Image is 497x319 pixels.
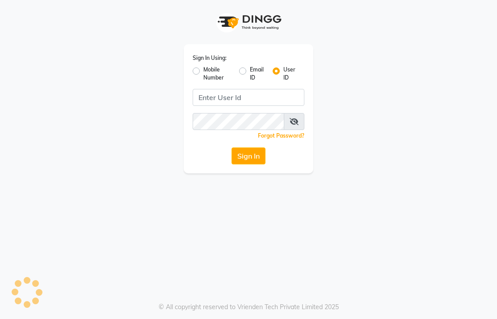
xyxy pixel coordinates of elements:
button: Sign In [232,147,265,164]
label: User ID [283,66,297,82]
label: Sign In Using: [193,54,227,62]
label: Email ID [250,66,265,82]
a: Forgot Password? [258,132,304,139]
label: Mobile Number [203,66,232,82]
input: Username [193,113,284,130]
input: Username [193,89,304,106]
img: logo1.svg [213,9,284,35]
